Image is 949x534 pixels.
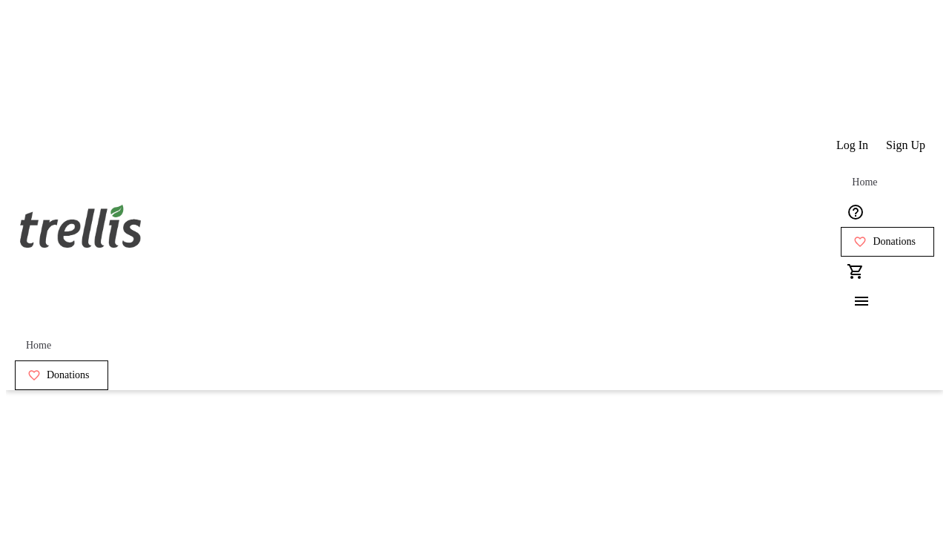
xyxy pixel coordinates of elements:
a: Donations [15,360,108,390]
span: Log In [836,139,868,152]
a: Home [15,331,62,360]
img: Orient E2E Organization G4DRkA62Iu's Logo [15,188,147,263]
button: Log In [827,131,877,160]
span: Home [852,177,877,188]
span: Sign Up [886,139,925,152]
span: Home [26,340,51,352]
span: Donations [47,369,90,381]
span: Donations [873,236,916,248]
button: Sign Up [877,131,934,160]
button: Help [841,197,870,227]
button: Cart [841,257,870,286]
a: Home [841,168,888,197]
a: Donations [841,227,934,257]
button: Menu [841,286,870,316]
